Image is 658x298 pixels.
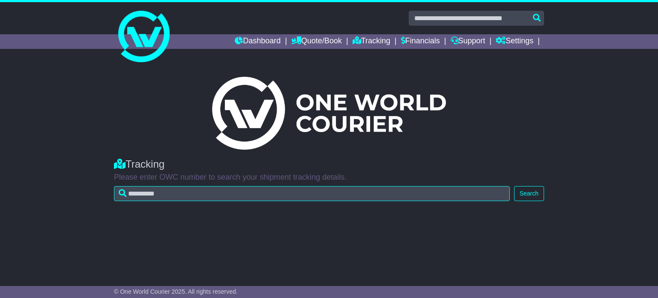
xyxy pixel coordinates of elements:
[451,34,485,49] a: Support
[514,186,544,201] button: Search
[401,34,440,49] a: Financials
[114,288,238,295] span: © One World Courier 2025. All rights reserved.
[114,173,544,182] p: Please enter OWC number to search your shipment tracking details.
[114,158,544,171] div: Tracking
[235,34,281,49] a: Dashboard
[291,34,342,49] a: Quote/Book
[353,34,390,49] a: Tracking
[496,34,533,49] a: Settings
[212,77,446,150] img: Light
